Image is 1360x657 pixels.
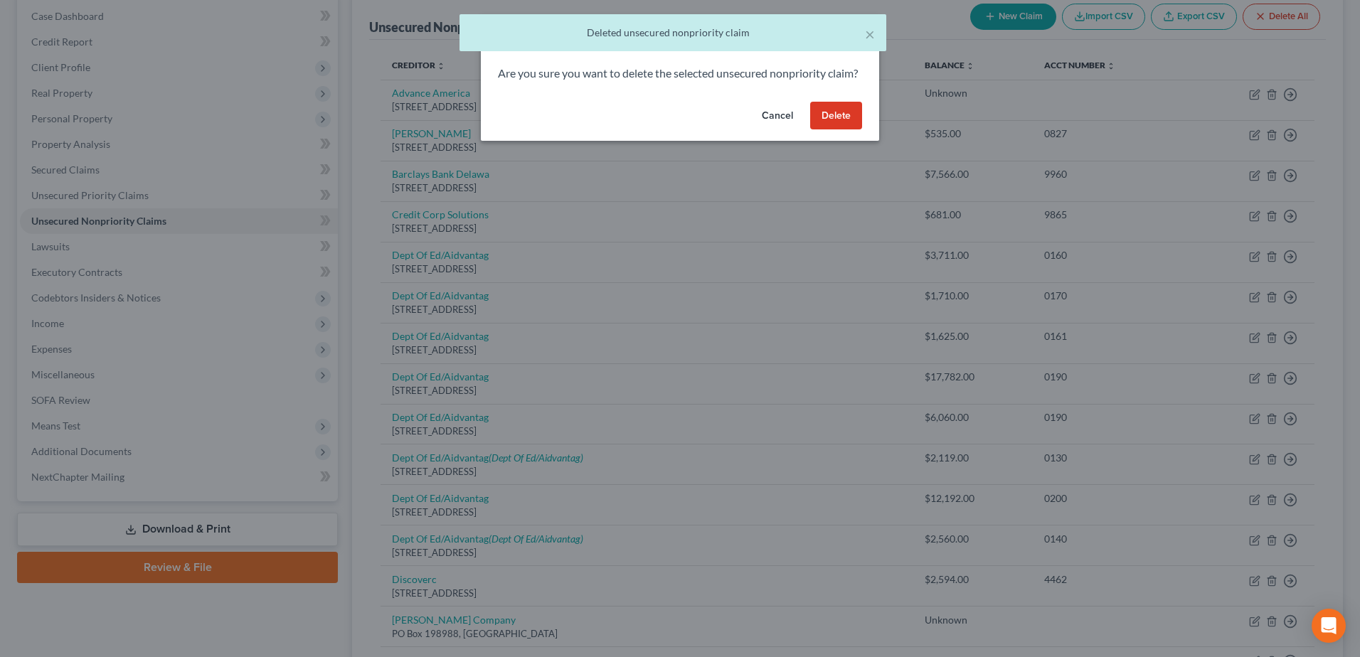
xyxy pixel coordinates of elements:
div: Open Intercom Messenger [1312,609,1346,643]
button: Cancel [750,102,804,130]
p: Are you sure you want to delete the selected unsecured nonpriority claim? [498,65,862,82]
button: × [865,26,875,43]
button: Delete [810,102,862,130]
div: Deleted unsecured nonpriority claim [471,26,875,40]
